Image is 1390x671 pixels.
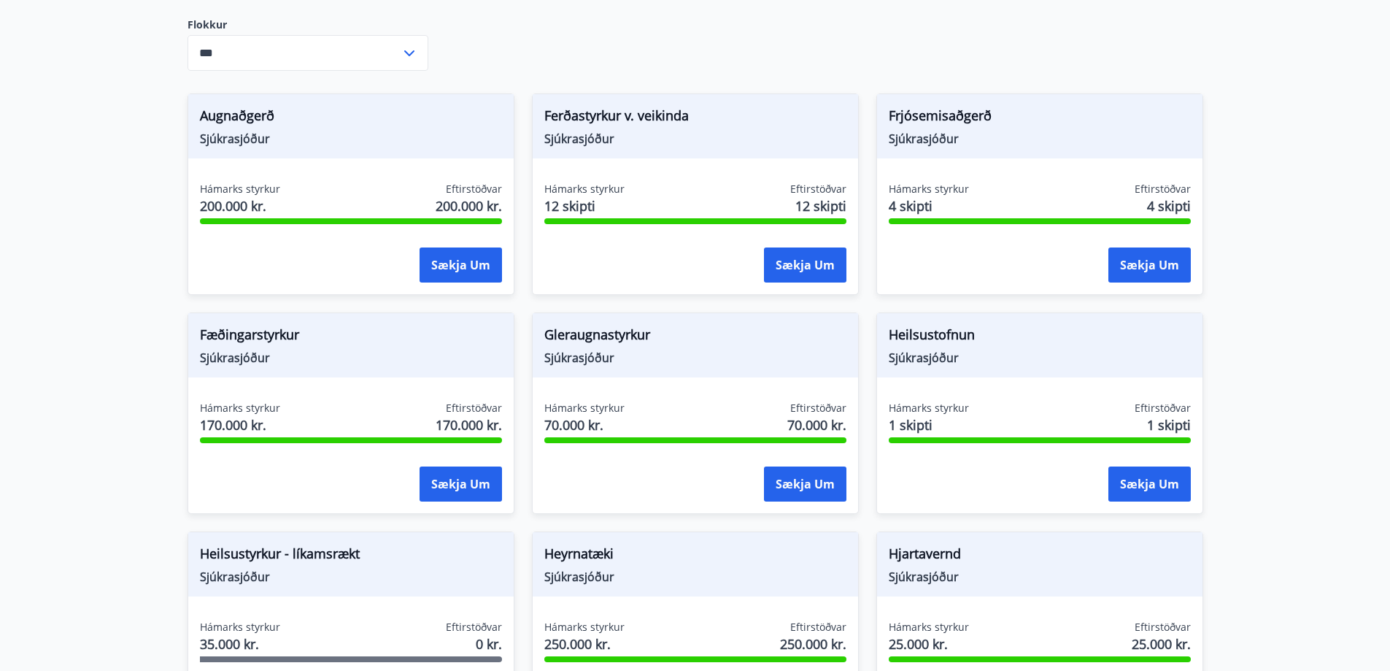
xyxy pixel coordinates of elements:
span: 200.000 kr. [200,196,280,215]
span: Eftirstöðvar [446,620,502,634]
span: Sjúkrasjóður [889,350,1191,366]
span: 12 skipti [544,196,625,215]
span: Hámarks styrkur [889,182,969,196]
span: 200.000 kr. [436,196,502,215]
label: Flokkur [188,18,428,32]
span: 25.000 kr. [889,634,969,653]
span: Hámarks styrkur [889,401,969,415]
span: 1 skipti [889,415,969,434]
button: Sækja um [764,467,846,502]
span: Hámarks styrkur [200,401,280,415]
span: Augnaðgerð [200,106,502,131]
span: Hámarks styrkur [544,620,625,634]
span: Frjósemisaðgerð [889,106,1191,131]
span: 170.000 kr. [436,415,502,434]
span: Heyrnatæki [544,544,846,569]
span: Eftirstöðvar [1135,401,1191,415]
button: Sækja um [1108,467,1191,502]
span: Hámarks styrkur [544,182,625,196]
span: Sjúkrasjóður [200,350,502,366]
span: Eftirstöðvar [1135,182,1191,196]
span: 35.000 kr. [200,634,280,653]
span: Sjúkrasjóður [200,131,502,147]
span: Ferðastyrkur v. veikinda [544,106,846,131]
span: 250.000 kr. [780,634,846,653]
span: Sjúkrasjóður [200,569,502,585]
span: Eftirstöðvar [1135,620,1191,634]
span: Hámarks styrkur [544,401,625,415]
span: Eftirstöðvar [446,401,502,415]
span: 25.000 kr. [1132,634,1191,653]
span: Eftirstöðvar [446,182,502,196]
button: Sækja um [1108,248,1191,283]
span: Heilsustofnun [889,325,1191,350]
span: 70.000 kr. [544,415,625,434]
span: 1 skipti [1147,415,1191,434]
span: 4 skipti [889,196,969,215]
span: Eftirstöðvar [790,620,846,634]
span: Hjartavernd [889,544,1191,569]
span: Heilsustyrkur - líkamsrækt [200,544,502,569]
span: 0 kr. [476,634,502,653]
span: Hámarks styrkur [889,620,969,634]
span: 70.000 kr. [787,415,846,434]
span: 12 skipti [795,196,846,215]
span: Gleraugnastyrkur [544,325,846,350]
span: Sjúkrasjóður [544,131,846,147]
span: Sjúkrasjóður [889,131,1191,147]
span: Hámarks styrkur [200,620,280,634]
span: Hámarks styrkur [200,182,280,196]
span: Sjúkrasjóður [889,569,1191,585]
span: Eftirstöðvar [790,401,846,415]
span: 170.000 kr. [200,415,280,434]
span: Eftirstöðvar [790,182,846,196]
span: 250.000 kr. [544,634,625,653]
span: Sjúkrasjóður [544,350,846,366]
span: Fæðingarstyrkur [200,325,502,350]
button: Sækja um [420,467,502,502]
button: Sækja um [420,248,502,283]
button: Sækja um [764,248,846,283]
span: Sjúkrasjóður [544,569,846,585]
span: 4 skipti [1147,196,1191,215]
